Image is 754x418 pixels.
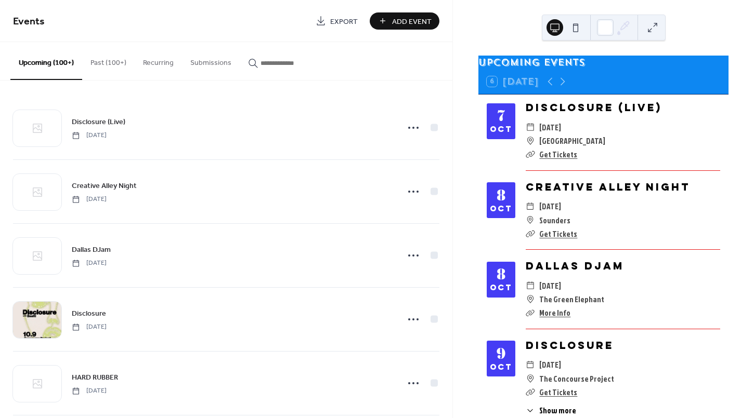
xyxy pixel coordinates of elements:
[490,126,512,133] div: Oct
[539,279,561,292] span: [DATE]
[72,371,118,383] a: HARD RUBBER
[539,404,576,416] span: Show more
[497,267,505,282] div: 8
[478,56,729,69] div: Upcoming events
[490,363,512,371] div: Oct
[526,404,576,416] button: ​Show more
[526,227,535,240] div: ​
[82,42,135,79] button: Past (100+)
[526,358,535,371] div: ​
[526,199,535,213] div: ​
[72,308,106,319] span: Disclosure
[539,199,561,213] span: [DATE]
[72,259,107,268] span: [DATE]
[490,284,512,291] div: Oct
[539,149,577,160] a: Get Tickets
[182,42,240,79] button: Submissions
[526,279,535,292] div: ​
[392,16,432,27] span: Add Event
[539,120,561,134] span: [DATE]
[72,307,106,319] a: Disclosure
[72,386,107,396] span: [DATE]
[72,117,125,128] span: Disclosure (Live)
[526,120,535,134] div: ​
[539,228,577,239] a: Get Tickets
[72,244,111,255] a: Dallas DJam
[526,213,535,227] div: ​
[526,259,624,272] a: Dallas DJam
[13,11,45,32] span: Events
[72,131,107,140] span: [DATE]
[490,205,512,212] div: Oct
[72,372,118,383] span: HARD RUBBER
[72,116,125,128] a: Disclosure (Live)
[526,134,535,147] div: ​
[72,322,107,332] span: [DATE]
[526,147,535,161] div: ​
[526,372,535,385] div: ​
[72,181,137,192] span: Creative Alley Night
[72,245,111,255] span: Dallas DJam
[526,101,662,114] a: Disclosure (Live)
[330,16,358,27] span: Export
[308,12,366,30] a: Export
[539,358,561,371] span: [DATE]
[539,292,604,306] span: The Green Elephant
[526,180,690,193] a: Creative Alley Night
[526,404,535,416] div: ​
[135,42,182,79] button: Recurring
[370,12,439,30] button: Add Event
[526,292,535,306] div: ​
[497,347,505,361] div: 9
[72,180,137,192] a: Creative Alley Night
[539,386,577,398] a: Get Tickets
[72,195,107,204] span: [DATE]
[497,109,505,124] div: 7
[539,213,570,227] span: Sounders
[10,42,82,80] button: Upcoming (100+)
[539,372,614,385] span: The Concourse Project
[526,306,535,319] div: ​
[526,385,535,399] div: ​
[497,188,505,203] div: 8
[539,134,605,147] span: [GEOGRAPHIC_DATA]
[539,307,570,318] a: More Info
[526,339,614,352] a: Disclosure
